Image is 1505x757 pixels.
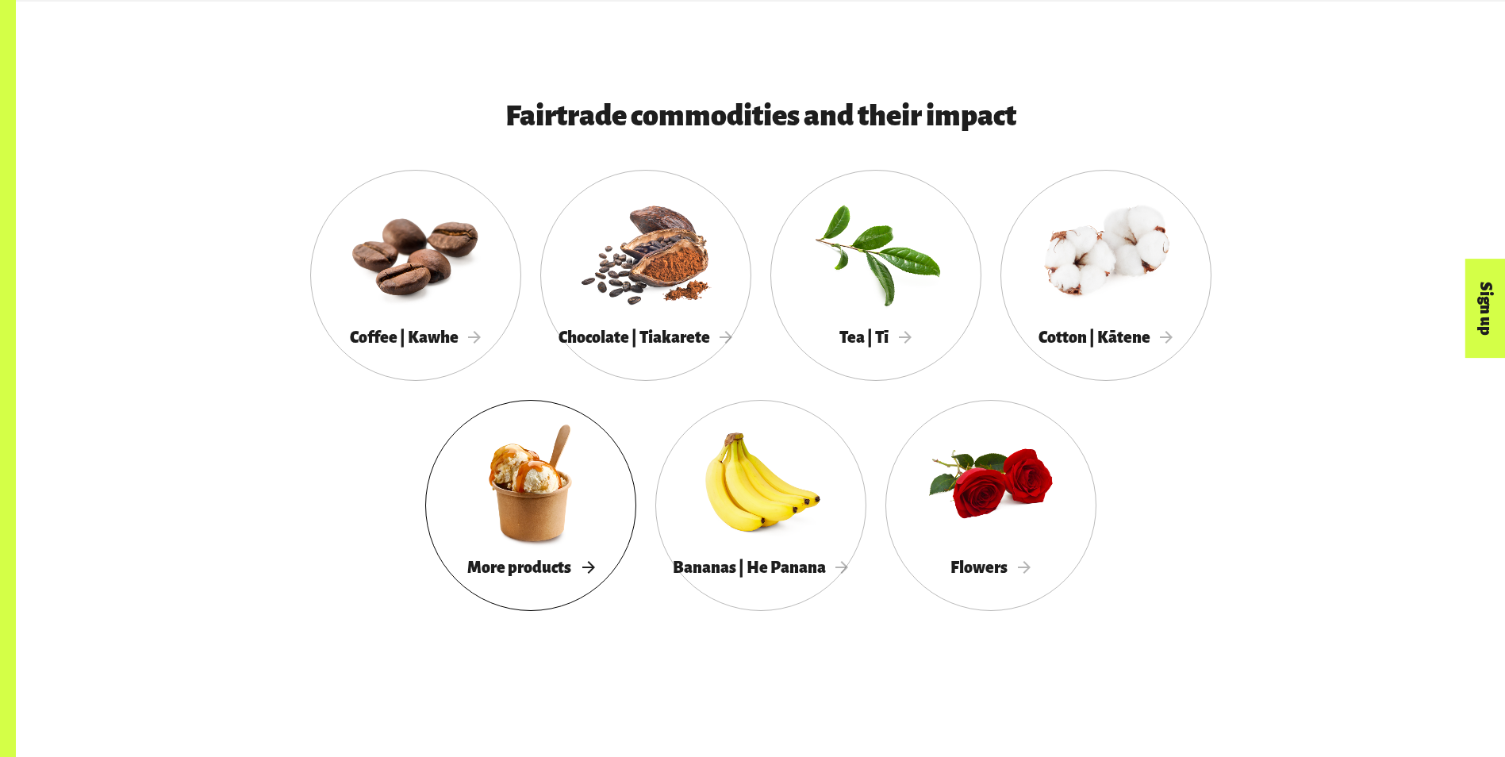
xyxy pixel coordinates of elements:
a: Chocolate | Tiakarete [540,170,751,381]
span: Chocolate | Tiakarete [559,329,733,346]
span: Coffee | Kawhe [350,329,482,346]
span: More products [467,559,594,576]
a: Tea | Tī [770,170,981,381]
a: Cotton | Kātene [1000,170,1211,381]
a: More products [425,400,636,611]
a: Coffee | Kawhe [310,170,521,381]
span: Flowers [950,559,1031,576]
a: Flowers [885,400,1096,611]
a: Bananas | He Panana [655,400,866,611]
span: Bananas | He Panana [673,559,849,576]
h3: Fairtrade commodities and their impact [358,100,1164,132]
span: Cotton | Kātene [1039,329,1173,346]
span: Tea | Tī [839,329,912,346]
